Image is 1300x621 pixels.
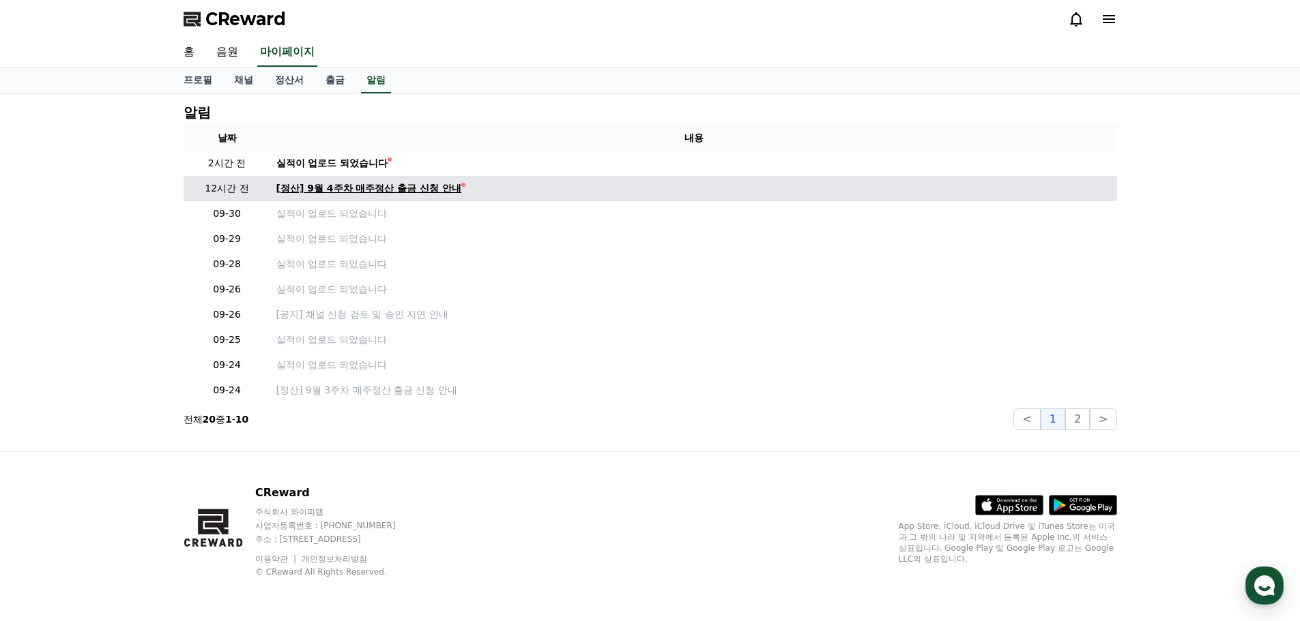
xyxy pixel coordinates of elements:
p: 09-29 [189,232,265,246]
span: 홈 [43,453,51,464]
a: 실적이 업로드 되었습니다 [276,333,1112,347]
a: 출금 [315,67,356,93]
a: 실적이 업로드 되었습니다 [276,156,1112,170]
th: 내용 [271,125,1117,151]
p: App Store, iCloud, iCloud Drive 및 iTunes Store는 미국과 그 밖의 나라 및 지역에서 등록된 Apple Inc.의 서비스 상표입니다. Goo... [899,521,1117,564]
a: 알림 [361,67,391,93]
p: 09-28 [189,257,265,271]
p: 2시간 전 [189,156,265,170]
p: 주식회사 와이피랩 [255,506,422,517]
strong: 10 [235,414,248,425]
p: © CReward All Rights Reserved. [255,566,422,577]
a: 설정 [176,432,262,466]
p: 주소 : [STREET_ADDRESS] [255,534,422,545]
span: CReward [205,8,286,30]
p: 전체 중 - [184,412,249,426]
a: 채널 [223,67,264,93]
p: 09-24 [189,383,265,397]
p: CReward [255,485,422,501]
button: 1 [1041,408,1065,430]
a: [정산] 9월 3주차 매주정산 출금 신청 안내 [276,383,1112,397]
div: [정산] 9월 4주차 매주정산 출금 신청 안내 [276,181,462,196]
div: 실적이 업로드 되었습니다 [276,156,388,170]
p: 09-30 [189,207,265,221]
h4: 알림 [184,105,211,120]
p: 12시간 전 [189,181,265,196]
button: > [1090,408,1116,430]
p: 09-25 [189,333,265,347]
p: 09-24 [189,358,265,372]
span: 설정 [211,453,227,464]
p: 09-26 [189,307,265,322]
p: 09-26 [189,282,265,297]
strong: 20 [203,414,216,425]
a: 이용약관 [255,554,298,564]
th: 날짜 [184,125,271,151]
a: 홈 [173,38,205,67]
a: 실적이 업로드 되었습니다 [276,232,1112,246]
strong: 1 [225,414,232,425]
button: 2 [1065,408,1090,430]
button: < [1013,408,1040,430]
a: 정산서 [264,67,315,93]
a: 대화 [90,432,176,466]
a: [공지] 채널 신청 검토 및 승인 지연 안내 [276,307,1112,322]
a: 홈 [4,432,90,466]
p: 사업자등록번호 : [PHONE_NUMBER] [255,520,422,531]
a: 프로필 [173,67,223,93]
a: 실적이 업로드 되었습니다 [276,207,1112,221]
a: 실적이 업로드 되었습니다 [276,282,1112,297]
a: 개인정보처리방침 [302,554,367,564]
a: CReward [184,8,286,30]
span: 대화 [125,453,141,464]
a: 마이페이지 [257,38,317,67]
a: 실적이 업로드 되었습니다 [276,358,1112,372]
a: [정산] 9월 4주차 매주정산 출금 신청 안내 [276,181,1112,196]
a: 실적이 업로드 되었습니다 [276,257,1112,271]
a: 음원 [205,38,249,67]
